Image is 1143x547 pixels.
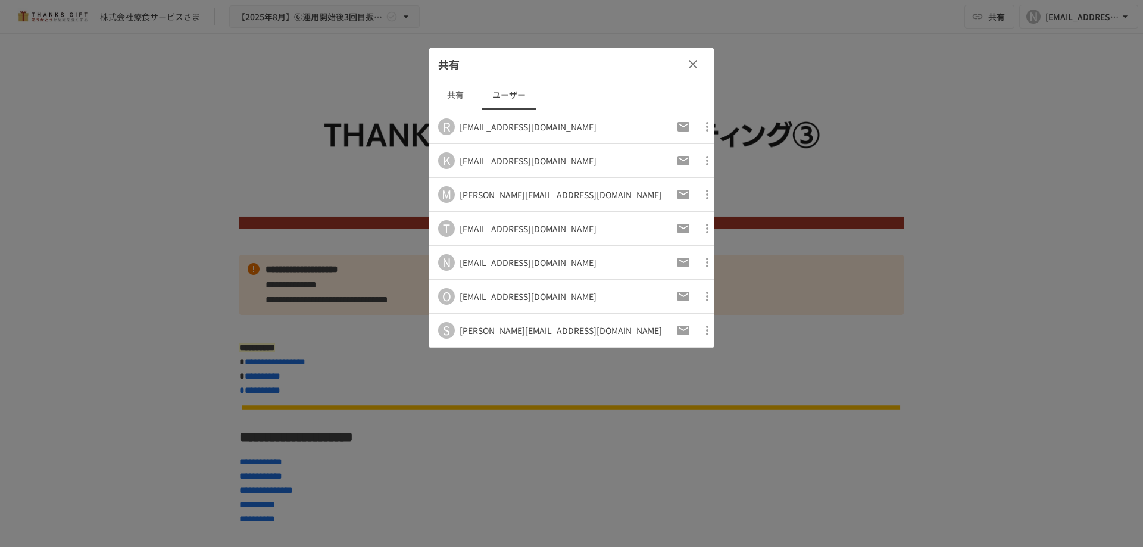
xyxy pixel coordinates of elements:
div: K [438,152,455,169]
div: M [438,186,455,203]
div: T [438,220,455,237]
button: ユーザー [482,81,536,110]
div: O [438,288,455,305]
div: [EMAIL_ADDRESS][DOMAIN_NAME] [460,223,597,235]
div: 共有 [429,48,714,81]
button: 招待メールの再送 [672,251,695,274]
button: 招待メールの再送 [672,183,695,207]
div: [EMAIL_ADDRESS][DOMAIN_NAME] [460,290,597,302]
button: 招待メールの再送 [672,115,695,139]
div: [EMAIL_ADDRESS][DOMAIN_NAME] [460,121,597,133]
div: S [438,322,455,339]
button: 招待メールの再送 [672,217,695,240]
button: 共有 [429,81,482,110]
div: [PERSON_NAME][EMAIL_ADDRESS][DOMAIN_NAME] [460,189,662,201]
div: N [438,254,455,271]
button: 招待メールの再送 [672,149,695,173]
button: 招待メールの再送 [672,318,695,342]
div: [EMAIL_ADDRESS][DOMAIN_NAME] [460,155,597,167]
div: R [438,118,455,135]
button: 招待メールの再送 [672,285,695,308]
div: [PERSON_NAME][EMAIL_ADDRESS][DOMAIN_NAME] [460,324,662,336]
div: [EMAIL_ADDRESS][DOMAIN_NAME] [460,257,597,268]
